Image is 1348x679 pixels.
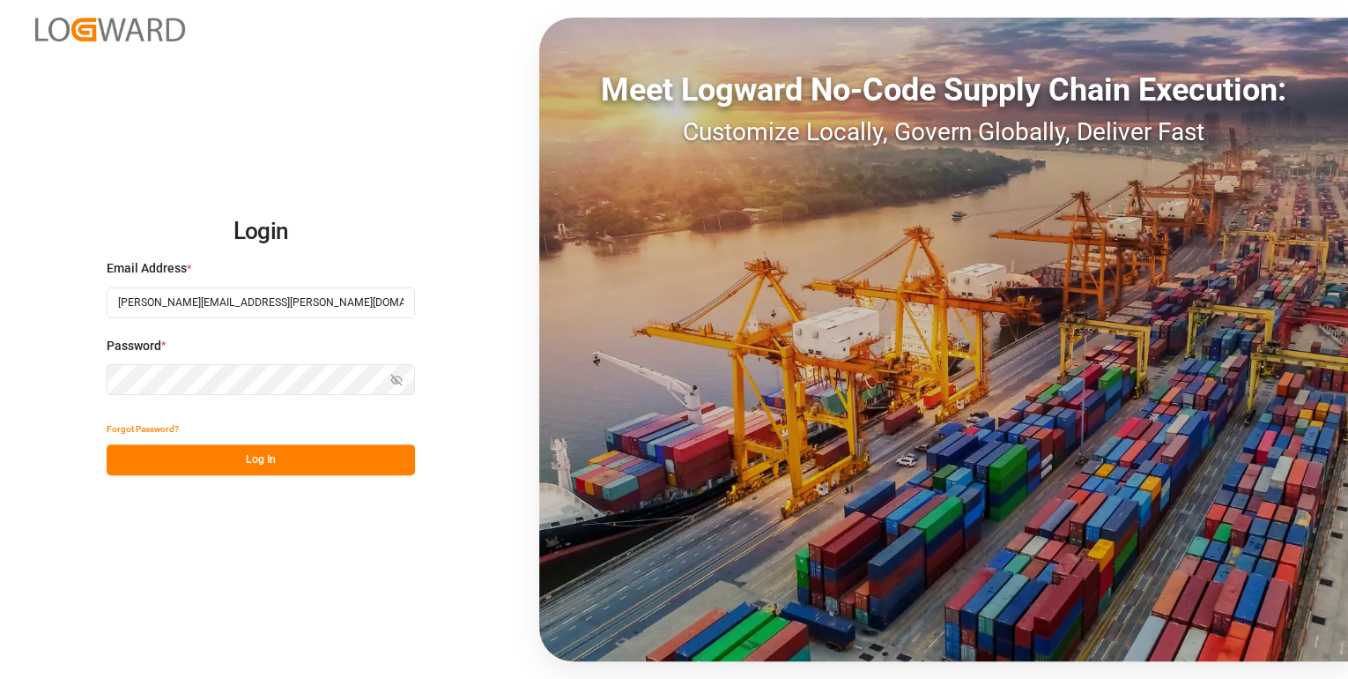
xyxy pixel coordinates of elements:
div: Meet Logward No-Code Supply Chain Execution: [539,66,1348,114]
span: Password [107,337,161,355]
img: Logward_new_orange.png [35,18,185,41]
span: Email Address [107,259,187,278]
div: Customize Locally, Govern Globally, Deliver Fast [539,114,1348,151]
button: Forgot Password? [107,414,179,444]
h2: Login [107,204,415,260]
button: Log In [107,444,415,475]
input: Enter your email [107,287,415,318]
